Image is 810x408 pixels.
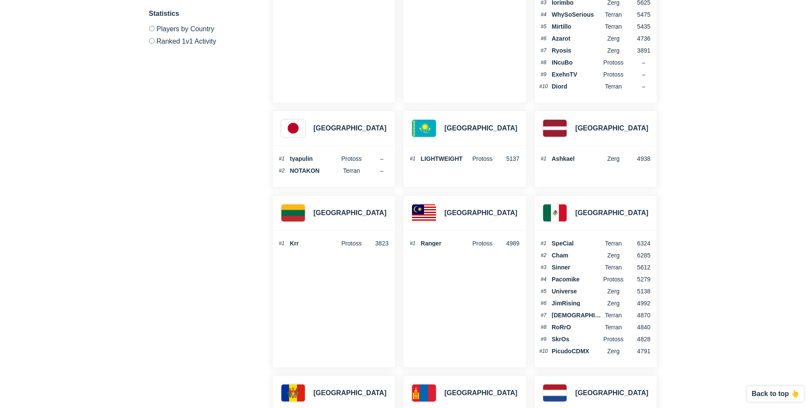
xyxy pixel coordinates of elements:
[601,35,626,41] span: Zerg
[642,59,645,66] span: –
[626,252,650,258] span: 6285
[626,288,650,294] span: 5138
[601,59,626,65] span: Protoss
[539,289,548,294] span: #5
[149,38,155,44] input: Ranked 1v1 Activity
[601,71,626,77] span: Protoss
[539,72,548,77] span: #9
[601,24,626,30] span: Terran
[149,35,251,45] label: Ranked 1v1 Activity
[444,208,518,218] h3: [GEOGRAPHIC_DATA]
[601,252,626,258] span: zerg
[470,156,495,162] span: Protoss
[149,26,155,31] input: Players by Country
[277,156,287,161] span: #1
[421,240,470,246] span: Ranger
[601,276,626,282] span: Protoss
[339,240,364,246] span: Protoss
[601,47,626,53] span: Zerg
[552,300,601,306] span: JimRising
[626,300,650,306] span: 4992
[575,388,648,398] h3: [GEOGRAPHIC_DATA]
[601,312,626,318] span: Terran
[552,324,601,330] span: RoRrO
[290,240,339,246] span: Krr
[290,156,339,162] span: tyapulin
[626,324,650,330] span: 4840
[552,264,601,270] span: Sinner
[552,47,601,53] span: Ryosis
[539,60,548,65] span: #8
[539,349,548,354] span: #10
[339,168,364,174] span: Terran
[552,240,601,246] span: SpeCial
[539,24,548,29] span: #5
[277,241,287,246] span: #1
[539,36,548,41] span: #6
[601,288,626,294] span: Zerg
[539,325,548,330] span: #8
[552,336,601,342] span: SkrOs
[495,240,520,246] span: 4989
[626,312,650,318] span: 4870
[444,123,518,133] h3: [GEOGRAPHIC_DATA]
[149,26,251,35] label: Players by Country
[149,9,251,19] h3: Statistics
[408,241,417,246] span: #1
[290,168,339,174] span: NOTAKON
[626,35,650,41] span: 4736
[552,348,601,354] span: PicudoCDMX
[601,156,626,162] span: Zerg
[752,390,799,397] p: Back to top 👆
[601,300,626,306] span: Zerg
[642,83,645,90] span: –
[470,240,495,246] span: Protoss
[552,276,601,282] span: Pacomike
[364,240,389,246] span: 3823
[552,156,601,162] span: Ashkael
[626,240,650,246] span: 6324
[539,277,548,282] span: #4
[626,336,650,342] span: 4828
[642,71,645,78] span: –
[539,301,548,306] span: #6
[339,156,364,162] span: Protoss
[552,83,601,89] span: Diord
[626,348,650,354] span: 4791
[539,313,548,318] span: #7
[552,71,601,77] span: ExehnTV
[601,336,626,342] span: Protoss
[313,123,386,133] h3: [GEOGRAPHIC_DATA]
[552,59,601,65] span: INcuBo
[626,276,650,282] span: 5279
[539,337,548,342] span: #9
[495,156,520,162] span: 5137
[552,312,601,318] span: [DEMOGRAPHIC_DATA]
[575,123,648,133] h3: [GEOGRAPHIC_DATA]
[626,156,650,162] span: 4938
[626,264,650,270] span: 5612
[601,240,626,246] span: Terran
[575,208,648,218] h3: [GEOGRAPHIC_DATA]
[444,388,518,398] h3: [GEOGRAPHIC_DATA]
[380,167,383,174] span: –
[601,83,626,89] span: Terran
[552,24,601,30] span: Mirtillo
[313,388,386,398] h3: [GEOGRAPHIC_DATA]
[626,47,650,53] span: 3891
[539,12,548,17] span: #4
[552,288,601,294] span: Universe
[313,208,386,218] h3: [GEOGRAPHIC_DATA]
[277,168,287,173] span: #2
[380,155,383,162] span: –
[601,324,626,330] span: Terran
[539,241,548,246] span: #1
[552,35,601,41] span: Azarot
[539,156,548,161] span: #1
[601,12,626,18] span: Terran
[539,265,548,270] span: #3
[552,252,601,258] span: Cham
[408,156,417,161] span: #1
[626,24,650,30] span: 5435
[601,264,626,270] span: Terran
